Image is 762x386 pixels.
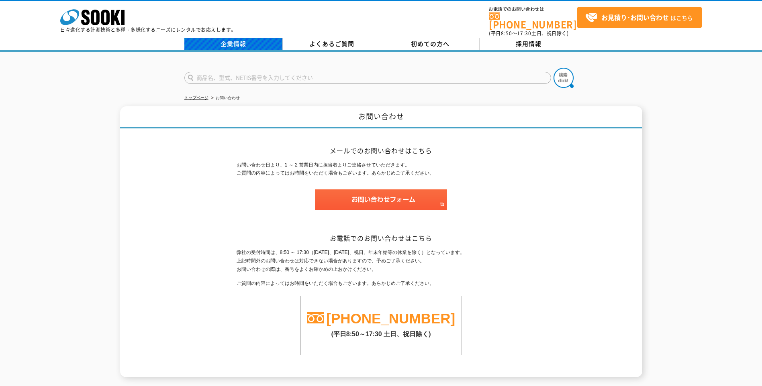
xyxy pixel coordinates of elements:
span: 初めての方へ [411,39,449,48]
a: よくあるご質問 [283,38,381,50]
img: お問い合わせフォーム [315,189,447,210]
a: トップページ [184,95,208,100]
h2: お電話でのお問い合わせはこちら [237,234,526,242]
h2: メールでのお問い合わせはこちら [237,146,526,155]
a: お問い合わせフォーム [315,203,447,208]
p: お問い合わせ日より、1 ～ 2 営業日内に担当者よりご連絡させていただきます。 ご質問の内容によってはお時間をいただく場合もございます。あらかじめご了承ください。 [237,161,526,178]
img: btn_search.png [554,68,574,88]
p: 弊社の受付時間は、8:50 ～ 17:30（[DATE]、[DATE]、祝日、年末年始等の休業を除く）となっています。 上記時間外のお問い合わせは対応できない場合がありますので、予めご了承くださ... [237,248,526,273]
p: 日々進化する計測技術と多種・多様化するニーズにレンタルでお応えします。 [60,27,236,32]
strong: お見積り･お問い合わせ [601,12,669,22]
span: 17:30 [517,30,531,37]
h1: お問い合わせ [120,106,642,128]
span: お電話でのお問い合わせは [489,7,577,12]
input: 商品名、型式、NETIS番号を入力してください [184,72,551,84]
a: お見積り･お問い合わせはこちら [577,7,702,28]
a: [PHONE_NUMBER] [489,12,577,29]
a: 採用情報 [480,38,578,50]
p: ご質問の内容によってはお時間をいただく場合もございます。あらかじめご了承ください。 [237,279,526,288]
a: [PHONE_NUMBER] [326,311,455,326]
span: はこちら [585,12,693,24]
a: 初めての方へ [381,38,480,50]
span: (平日 ～ 土日、祝日除く) [489,30,568,37]
span: 8:50 [501,30,512,37]
a: 企業情報 [184,38,283,50]
p: (平日8:50～17:30 土日、祝日除く) [301,326,462,339]
li: お問い合わせ [210,94,240,102]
